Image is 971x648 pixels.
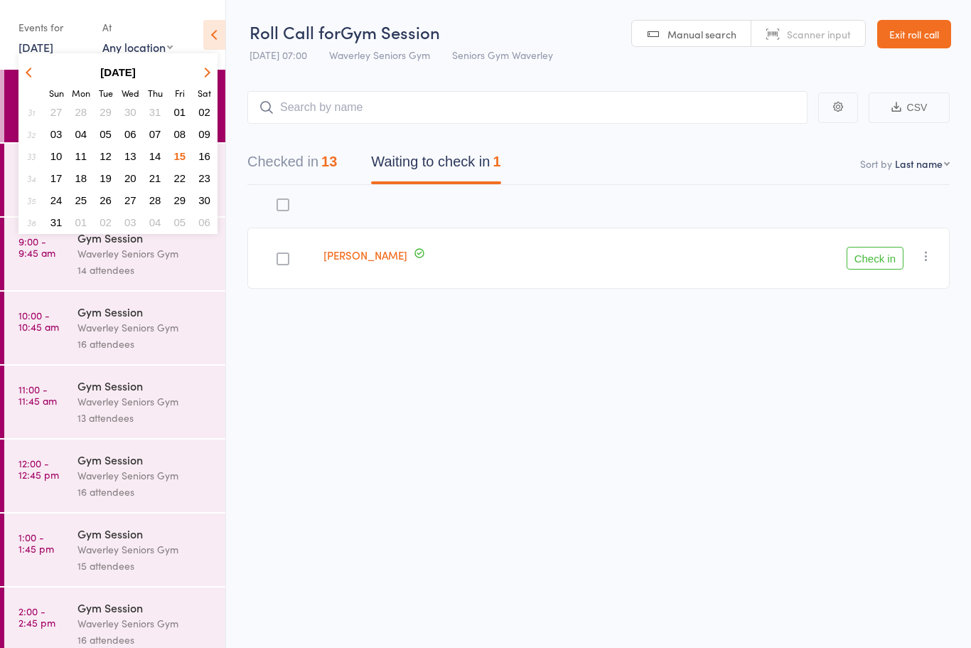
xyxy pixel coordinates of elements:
a: 12:00 -12:45 pmGym SessionWaverley Seniors Gym16 attendees [4,440,225,512]
a: 1:00 -1:45 pmGym SessionWaverley Seniors Gym15 attendees [4,514,225,586]
span: 26 [100,194,112,206]
button: 26 [95,191,117,210]
span: 29 [174,194,186,206]
span: 16 [198,150,210,162]
button: 04 [70,124,92,144]
small: Monday [72,87,90,99]
span: 12 [100,150,112,162]
button: 02 [193,102,215,122]
a: 9:00 -9:45 amGym SessionWaverley Seniors Gym14 attendees [4,218,225,290]
button: 25 [70,191,92,210]
span: 09 [198,128,210,140]
span: 20 [124,172,136,184]
span: Manual search [667,27,736,41]
div: Last name [895,156,943,171]
small: Saturday [198,87,211,99]
small: Thursday [148,87,163,99]
a: 11:00 -11:45 amGym SessionWaverley Seniors Gym13 attendees [4,366,225,438]
a: [DATE] [18,39,53,55]
button: 03 [119,213,141,232]
span: 21 [149,172,161,184]
span: Waverley Seniors Gym [329,48,430,62]
div: 16 attendees [77,484,213,500]
span: 08 [174,128,186,140]
span: 31 [149,106,161,118]
button: 28 [70,102,92,122]
button: 21 [144,169,166,188]
button: 29 [95,102,117,122]
time: 10:00 - 10:45 am [18,309,59,332]
em: 31 [28,107,35,118]
div: Gym Session [77,378,213,393]
span: 10 [50,150,63,162]
button: 31 [144,102,166,122]
input: Search by name [247,91,808,124]
span: 06 [198,216,210,228]
div: Gym Session [77,452,213,467]
span: 30 [124,106,136,118]
button: 30 [119,102,141,122]
em: 32 [27,129,36,140]
button: 02 [95,213,117,232]
button: 14 [144,147,166,166]
button: 08 [169,124,191,144]
div: 15 attendees [77,558,213,574]
small: Wednesday [122,87,139,99]
span: Gym Session [340,20,440,43]
span: 28 [75,106,87,118]
em: 34 [27,173,36,184]
button: 03 [45,124,68,144]
a: 7:00 -7:45 amGym SessionWaverley Seniors Gym14 attendees [4,70,225,142]
span: Roll Call for [250,20,340,43]
span: Seniors Gym Waverley [452,48,553,62]
button: 04 [144,213,166,232]
span: 04 [75,128,87,140]
a: 10:00 -10:45 amGym SessionWaverley Seniors Gym16 attendees [4,292,225,364]
button: 18 [70,169,92,188]
a: Exit roll call [877,20,951,48]
span: [DATE] 07:00 [250,48,307,62]
span: 15 [174,150,186,162]
div: Waverley Seniors Gym [77,541,213,558]
div: Waverley Seniors Gym [77,393,213,410]
span: 02 [100,216,112,228]
span: 22 [174,172,186,184]
span: 24 [50,194,63,206]
button: 16 [193,147,215,166]
em: 36 [27,217,36,228]
span: 07 [149,128,161,140]
time: 11:00 - 11:45 am [18,383,57,406]
span: 04 [149,216,161,228]
span: 05 [174,216,186,228]
button: 09 [193,124,215,144]
span: 18 [75,172,87,184]
span: 14 [149,150,161,162]
button: 20 [119,169,141,188]
div: Waverley Seniors Gym [77,319,213,336]
span: 31 [50,216,63,228]
div: 13 attendees [77,410,213,426]
a: [PERSON_NAME] [323,248,407,262]
time: 1:00 - 1:45 pm [18,531,54,554]
button: 05 [95,124,117,144]
time: 9:00 - 9:45 am [18,235,55,258]
button: 29 [169,191,191,210]
span: 30 [198,194,210,206]
button: Checked in13 [247,147,337,184]
small: Sunday [49,87,64,99]
strong: [DATE] [100,66,136,78]
button: 27 [119,191,141,210]
button: 31 [45,213,68,232]
button: 23 [193,169,215,188]
div: Gym Session [77,304,213,319]
button: 30 [193,191,215,210]
button: 15 [169,147,191,166]
button: 10 [45,147,68,166]
span: 28 [149,194,161,206]
em: 33 [27,151,36,162]
div: Any location [102,39,173,55]
span: 11 [75,150,87,162]
span: 25 [75,194,87,206]
small: Friday [175,87,185,99]
button: Check in [847,247,903,270]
